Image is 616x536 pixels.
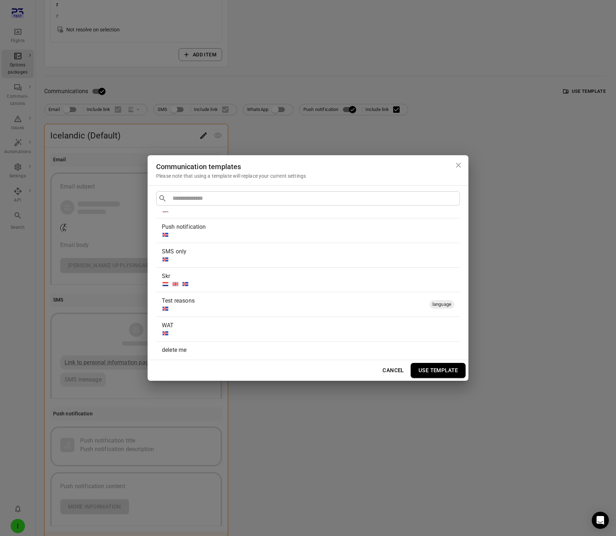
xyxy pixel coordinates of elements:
button: Cancel [379,363,408,378]
div: delete me [156,342,460,366]
div: Please note that using a template will replace your current settings [156,172,460,179]
div: Test reasons [162,297,427,305]
div: SMS only [162,247,451,256]
div: delete me [162,346,451,354]
div: Push notification [162,223,451,231]
div: WAT [162,321,451,330]
div: Communication templates [156,161,460,172]
div: Open Intercom Messenger [592,512,609,529]
span: language [430,301,454,308]
div: SMS only [156,243,460,267]
div: Push notification [156,218,460,243]
button: Close dialog [451,158,466,172]
div: Test reasonslanguage [156,292,460,317]
div: Skr [156,268,460,292]
button: Use template [411,363,466,378]
div: WAT [156,317,460,341]
div: Skr [162,272,451,280]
